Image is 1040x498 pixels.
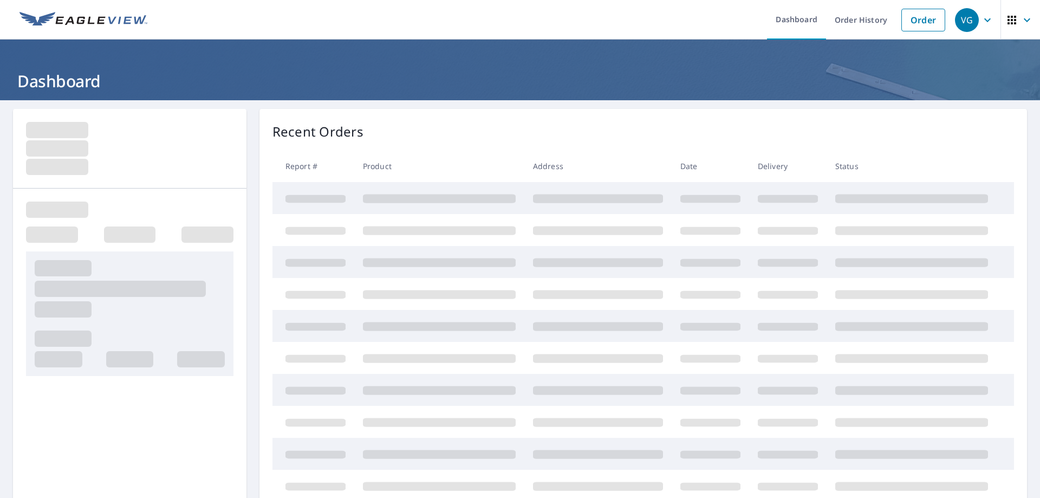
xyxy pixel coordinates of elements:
th: Date [672,150,749,182]
div: VG [955,8,979,32]
th: Report # [272,150,354,182]
th: Delivery [749,150,827,182]
a: Order [901,9,945,31]
p: Recent Orders [272,122,363,141]
h1: Dashboard [13,70,1027,92]
th: Address [524,150,672,182]
img: EV Logo [19,12,147,28]
th: Status [827,150,997,182]
th: Product [354,150,524,182]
